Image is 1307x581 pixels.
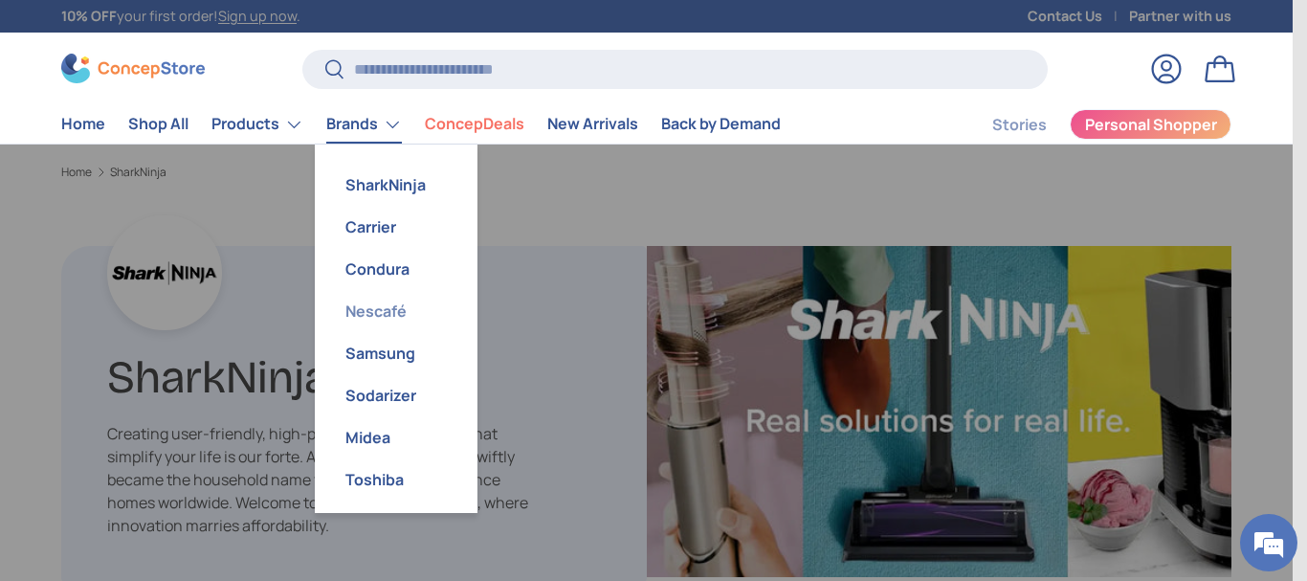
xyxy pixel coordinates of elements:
a: New Arrivals [547,105,638,143]
span: Personal Shopper [1085,117,1217,132]
nav: Primary [61,105,781,144]
summary: Products [200,105,315,144]
a: Home [61,105,105,143]
nav: Secondary [946,105,1231,144]
a: Shop All [128,105,188,143]
a: Stories [992,106,1047,144]
summary: Brands [315,105,413,144]
a: Personal Shopper [1070,109,1231,140]
img: ConcepStore [61,54,205,83]
a: ConcepDeals [425,105,524,143]
a: Back by Demand [661,105,781,143]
